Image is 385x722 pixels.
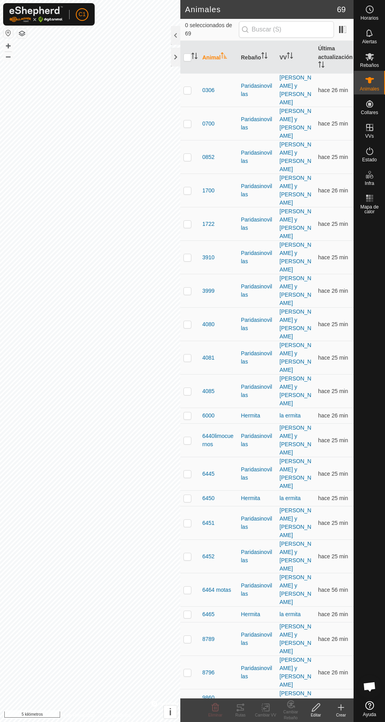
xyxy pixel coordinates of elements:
[235,713,246,717] font: Rutas
[280,275,312,306] font: [PERSON_NAME] y [PERSON_NAME]
[241,350,272,365] font: Paridasinovillas
[318,355,348,361] font: hace 25 min
[185,5,221,14] font: Animales
[318,355,348,361] span: 11 de septiembre de 2025, 14:06
[280,541,312,572] a: [PERSON_NAME] y [PERSON_NAME]
[280,690,312,721] a: [PERSON_NAME] y [PERSON_NAME]
[280,623,312,654] a: [PERSON_NAME] y [PERSON_NAME]
[280,657,312,688] font: [PERSON_NAME] y [PERSON_NAME]
[318,636,348,642] span: 11 de septiembre de 2025, 14:05
[202,587,231,593] font: 6464 motas
[318,87,348,93] font: hace 26 min
[318,520,348,526] font: hace 25 min
[241,611,260,617] font: Hermita
[360,63,379,68] font: Rebaños
[318,154,348,160] font: hace 25 min
[318,120,348,127] span: 11 de septiembre de 2025, 14:05
[202,355,214,361] font: 4081
[318,437,348,443] span: 11 de septiembre de 2025, 14:05
[241,317,272,331] font: Paridasinovillas
[318,321,348,327] span: 11 de septiembre de 2025, 14:05
[337,5,346,14] font: 69
[318,87,348,93] span: 11 de septiembre de 2025, 14:04
[202,433,233,447] font: 6440limocuernos
[280,108,312,139] a: [PERSON_NAME] y [PERSON_NAME]
[280,507,312,538] font: [PERSON_NAME] y [PERSON_NAME]
[169,707,172,717] font: i
[241,83,272,97] font: Paridasinovillas
[318,471,348,477] font: hace 25 min
[280,308,312,340] a: [PERSON_NAME] y [PERSON_NAME]
[280,458,312,489] a: [PERSON_NAME] y [PERSON_NAME]
[318,187,348,194] span: 11 de septiembre de 2025, 14:05
[318,187,348,194] font: hace 26 min
[318,154,348,160] span: 11 de septiembre de 2025, 14:05
[362,157,377,162] font: Estado
[280,54,287,61] font: VV
[365,181,374,186] font: Infra
[241,250,272,264] font: Paridasinovillas
[318,471,348,477] span: 11 de septiembre de 2025, 14:06
[318,437,348,443] font: hace 25 min
[318,611,348,617] font: hace 26 min
[280,495,301,501] a: la ermita
[318,221,348,227] span: 11 de septiembre de 2025, 14:05
[104,712,131,719] a: Contáctanos
[79,11,86,17] font: C1
[202,288,214,294] font: 3999
[361,15,378,21] font: Horarios
[318,520,348,526] span: 11 de septiembre de 2025, 14:05
[280,611,301,617] font: la ermita
[280,74,312,105] a: [PERSON_NAME] y [PERSON_NAME]
[318,553,348,560] span: 11 de septiembre de 2025, 14:05
[241,283,272,298] font: Paridasinovillas
[241,495,260,501] font: Hermita
[241,549,272,563] font: Paridasinovillas
[318,611,348,617] span: 11 de septiembre de 2025, 14:05
[280,342,312,373] font: [PERSON_NAME] y [PERSON_NAME]
[241,665,272,680] font: Paridasinovillas
[318,495,348,501] span: 11 de septiembre de 2025, 14:05
[241,183,272,198] font: Paridasinovillas
[354,698,385,720] a: Ayuda
[318,288,348,294] span: 11 de septiembre de 2025, 14:05
[4,28,13,38] button: Restablecer mapa
[202,221,214,227] font: 1722
[280,242,312,273] a: [PERSON_NAME] y [PERSON_NAME]
[318,388,348,394] span: 11 de septiembre de 2025, 14:06
[318,553,348,560] font: hace 25 min
[280,425,312,456] a: [PERSON_NAME] y [PERSON_NAME]
[336,713,346,717] font: Crear
[318,45,353,60] font: Última actualización
[104,713,131,718] font: Contáctanos
[280,375,312,406] a: [PERSON_NAME] y [PERSON_NAME]
[280,208,312,239] a: [PERSON_NAME] y [PERSON_NAME]
[202,471,214,477] font: 6445
[241,384,272,398] font: Paridasinovillas
[191,54,198,60] p-sorticon: Activar para ordenar
[221,54,227,60] p-sorticon: Activar para ordenar
[261,54,268,60] p-sorticon: Activar para ordenar
[360,204,379,214] font: Mapa de calor
[363,712,376,717] font: Ayuda
[280,412,301,419] a: la ermita
[202,321,214,327] font: 4080
[318,288,348,294] font: hace 26 min
[4,41,13,51] button: +
[318,254,348,260] font: hace 25 min
[318,495,348,501] font: hace 25 min
[4,52,13,61] button: –
[280,574,312,605] a: [PERSON_NAME] y [PERSON_NAME]
[311,713,321,717] font: Editar
[185,22,232,37] font: 0 seleccionados de 69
